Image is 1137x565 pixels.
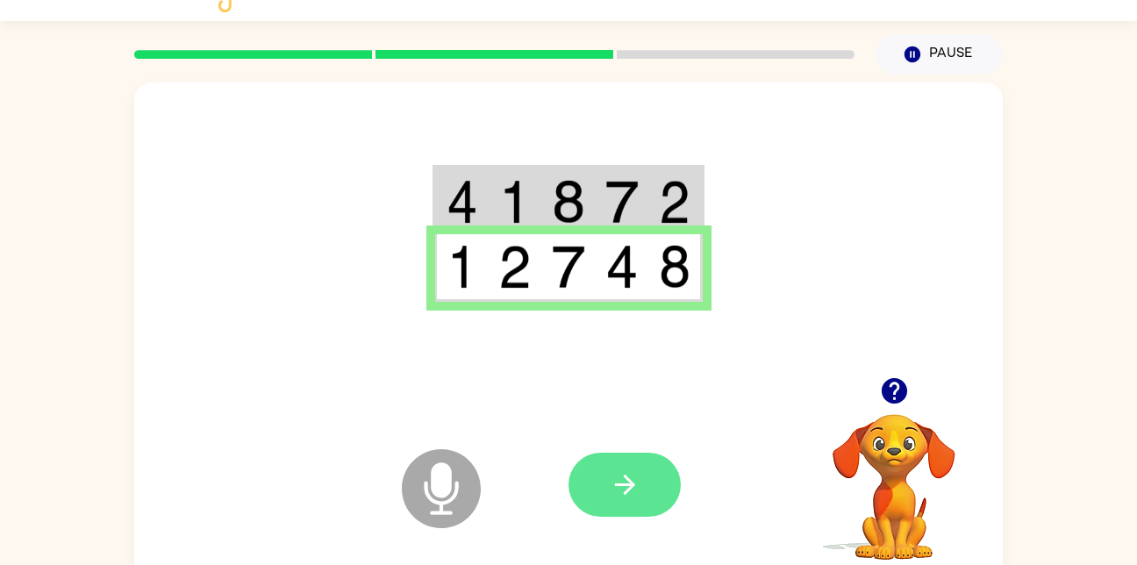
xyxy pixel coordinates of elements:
[605,245,639,289] img: 4
[498,180,532,224] img: 1
[552,180,585,224] img: 8
[806,387,982,562] video: Your browser must support playing .mp4 files to use Literably. Please try using another browser.
[447,180,478,224] img: 4
[605,180,639,224] img: 7
[552,245,585,289] img: 7
[659,245,690,289] img: 8
[498,245,532,289] img: 2
[447,245,478,289] img: 1
[659,180,690,224] img: 2
[876,34,1003,75] button: Pause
